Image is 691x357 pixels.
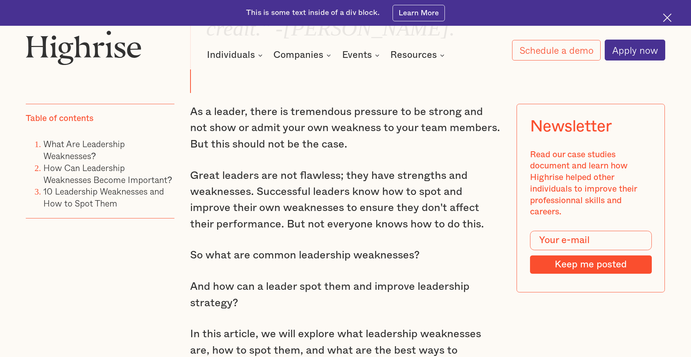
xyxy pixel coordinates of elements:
input: Keep me posted [530,255,652,274]
div: Read our case studies document and learn how Highrise helped other individuals to improve their p... [530,149,652,218]
div: Resources [390,51,447,60]
p: As a leader, there is tremendous pressure to be strong and not show or admit your own weakness to... [190,104,501,152]
div: This is some text inside of a div block. [246,8,379,18]
img: Highrise logo [26,30,141,65]
a: Schedule a demo [512,40,600,61]
p: And how can a leader spot them and improve leadership strategy? [190,279,501,311]
a: What Are Leadership Weaknesses? [43,137,125,162]
input: Your e-mail [530,230,652,250]
div: Resources [390,51,437,60]
div: Events [342,51,382,60]
div: Companies [273,51,333,60]
p: So what are common leadership weaknesses? [190,247,501,263]
p: Great leaders are not flawless; they have strengths and weaknesses. Successful leaders know how t... [190,168,501,232]
div: Individuals [207,51,265,60]
a: How Can Leadership Weaknesses Become Important? [43,161,172,186]
div: Newsletter [530,117,612,136]
a: 10 Leadership Weaknesses and How to Spot Them [43,184,164,210]
div: Companies [273,51,323,60]
form: Modal Form [530,230,652,273]
div: Events [342,51,372,60]
img: Cross icon [663,13,672,22]
a: Learn More [393,5,445,21]
div: Table of contents [26,113,93,124]
a: Apply now [605,40,665,60]
div: Individuals [207,51,255,60]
